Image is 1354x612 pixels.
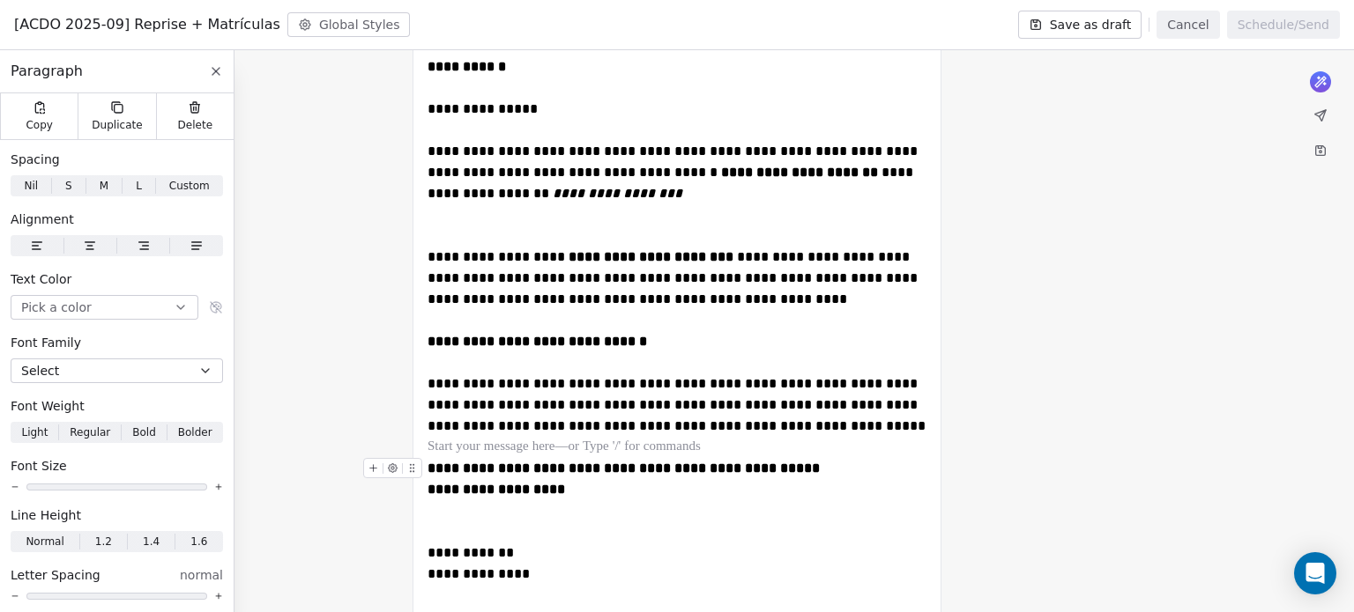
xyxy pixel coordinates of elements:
[65,178,72,194] span: S
[1018,11,1142,39] button: Save as draft
[178,118,213,132] span: Delete
[11,61,83,82] span: Paragraph
[14,14,280,35] span: [ACDO 2025-09] Reprise + Matrículas
[100,178,108,194] span: M
[1227,11,1340,39] button: Schedule/Send
[21,362,59,380] span: Select
[11,457,67,475] span: Font Size
[92,118,142,132] span: Duplicate
[11,566,100,584] span: Letter Spacing
[26,534,63,549] span: Normal
[11,397,85,415] span: Font Weight
[178,424,212,440] span: Bolder
[24,178,38,194] span: Nil
[132,424,156,440] span: Bold
[70,424,110,440] span: Regular
[11,151,60,168] span: Spacing
[169,178,210,194] span: Custom
[26,118,53,132] span: Copy
[11,334,81,351] span: Font Family
[21,424,48,440] span: Light
[136,178,142,194] span: L
[287,12,411,37] button: Global Styles
[11,270,71,288] span: Text Color
[95,534,112,549] span: 1.2
[180,566,223,584] span: normal
[11,506,81,524] span: Line Height
[190,534,207,549] span: 1.6
[11,295,198,320] button: Pick a color
[11,210,74,228] span: Alignment
[143,534,160,549] span: 1.4
[1294,552,1336,594] div: Open Intercom Messenger
[1157,11,1219,39] button: Cancel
